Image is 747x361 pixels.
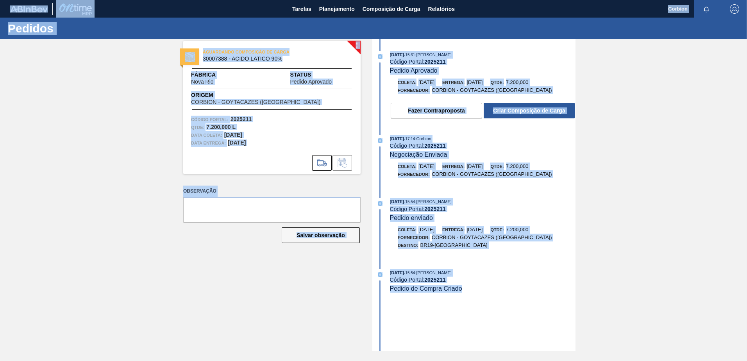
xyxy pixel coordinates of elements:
span: BR19-[GEOGRAPHIC_DATA] [420,242,488,248]
span: Fornecedor: [398,172,430,177]
img: Logout [730,4,739,14]
strong: [DATE] [224,132,242,138]
span: Qtde : [191,123,204,131]
strong: 2025211 [424,143,446,149]
span: Entrega: [442,227,465,232]
span: Tarefas [292,4,311,14]
span: CORBION - GOYTACAZES ([GEOGRAPHIC_DATA]) [432,87,552,93]
span: Fornecedor: [398,235,430,240]
span: - 17:14 [404,137,415,141]
span: Código Portal: [191,116,229,123]
span: Pedido de Compra Criado [390,285,462,292]
span: Pedido enviado [390,214,433,221]
span: Qtde: [490,164,504,169]
div: Código Portal: [390,59,575,65]
div: Informar alteração no pedido [332,155,352,171]
span: [DATE] [466,163,483,169]
span: - 15:54 [404,200,415,204]
span: [DATE] [418,163,434,169]
div: Ir para Composição de Carga [312,155,332,171]
span: [DATE] [418,79,434,85]
span: : Corbion [415,136,431,141]
div: Código Portal: [390,143,575,149]
span: [DATE] [418,227,434,232]
span: [DATE] [390,52,404,57]
strong: 2025211 [424,59,446,65]
strong: 2025211 [424,206,446,212]
span: Coleta: [398,227,416,232]
span: CORBION - GOYTACAZES ([GEOGRAPHIC_DATA]) [432,171,552,177]
button: Salvar observação [282,227,360,243]
span: Fornecedor: [398,88,430,93]
span: AGUARDANDO COMPOSIÇÃO DE CARGA [203,48,312,56]
img: atual [378,272,382,277]
img: atual [378,201,382,206]
span: : [PERSON_NAME] [415,270,452,275]
div: Código Portal: [390,206,575,212]
span: [DATE] [390,136,404,141]
span: Qtde: [490,80,504,85]
span: Destino: [398,243,418,248]
span: Data coleta: [191,131,222,139]
span: [DATE] [390,270,404,275]
strong: 7.200,000 L [206,124,236,130]
strong: [DATE] [228,139,246,146]
span: Coleta: [398,80,416,85]
span: [DATE] [390,199,404,204]
button: Notificações [694,4,719,14]
img: status [185,52,195,62]
span: - 15:31 [404,53,415,57]
span: Status [290,71,353,79]
span: Qtde: [490,227,504,232]
span: [DATE] [466,79,483,85]
span: Relatórios [428,4,455,14]
button: Criar Composição de Carga [484,103,575,118]
span: Coleta: [398,164,416,169]
div: Código Portal: [390,277,575,283]
span: CORBION - GOYTACAZES ([GEOGRAPHIC_DATA]) [432,234,552,240]
span: Nova Rio [191,79,214,85]
span: Negociação Enviada [390,151,447,158]
span: [DATE] [466,227,483,232]
button: Fazer Contraproposta [391,103,482,118]
span: Fábrica [191,71,238,79]
img: atual [378,54,382,59]
img: atual [378,138,382,143]
img: TNhmsLtSVTkK8tSr43FrP2fwEKptu5GPRR3wAAAABJRU5ErkJggg== [10,5,48,13]
span: : [PERSON_NAME] [415,199,452,204]
span: 30007388 - ACIDO LATICO 90% [203,56,345,62]
span: Entrega: [442,164,465,169]
span: Planejamento [319,4,355,14]
span: 7.200,000 [506,79,529,85]
span: Pedido Aprovado [390,67,438,74]
h1: Pedidos [8,24,147,33]
span: - 15:54 [404,271,415,275]
span: Origem [191,91,343,99]
strong: 2025211 [231,116,252,122]
strong: 2025211 [424,277,446,283]
span: 7.200,000 [506,163,529,169]
span: Composição de Carga [363,4,420,14]
span: : [PERSON_NAME] [415,52,452,57]
span: 7.200,000 [506,227,529,232]
span: Entrega: [442,80,465,85]
span: Pedido Aprovado [290,79,332,85]
label: Observação [183,186,361,197]
span: CORBION - GOYTACAZES ([GEOGRAPHIC_DATA]) [191,99,320,105]
span: Data entrega: [191,139,226,147]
